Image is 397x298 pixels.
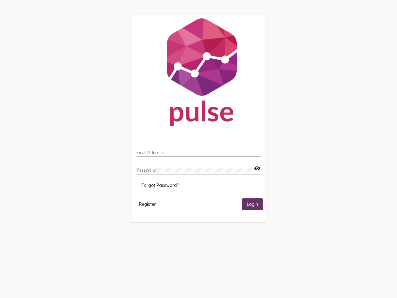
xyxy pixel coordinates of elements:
[141,183,179,188] span: Forgot Password?
[134,198,161,210] button: Register
[247,202,258,207] span: Login
[242,198,263,210] button: Login
[139,201,156,207] span: Register
[132,15,265,132] img: Pulse For Good Logo
[136,180,184,191] button: Forgot Password?
[254,165,261,172] mat-icon: visibility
